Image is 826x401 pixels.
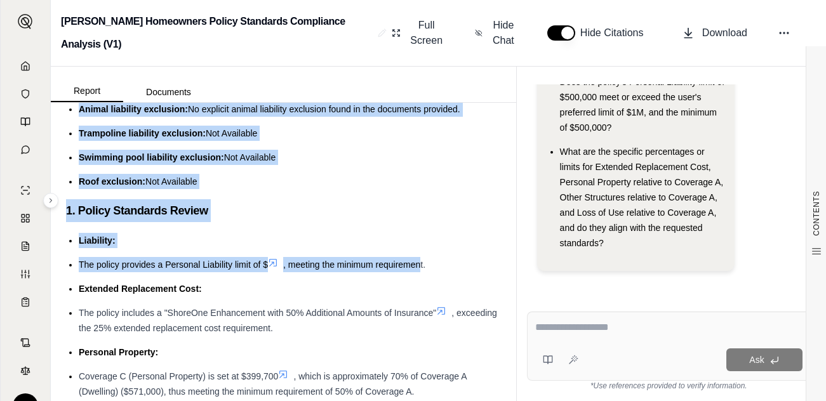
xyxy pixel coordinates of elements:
span: Not Available [206,128,257,138]
button: Ask [726,348,803,371]
a: Home [8,53,43,79]
span: Not Available [224,152,276,162]
a: Custom Report [8,261,43,287]
a: Documents Vault [8,81,43,107]
span: Extended Replacement Cost: [79,284,202,294]
span: Hide Citations [580,25,651,41]
span: , meeting the minimum requirement. [283,260,425,270]
span: CONTENTS [811,191,822,236]
span: Not Available [145,176,197,187]
span: Roof exclusion: [79,176,145,187]
button: Full Screen [387,13,450,53]
div: *Use references provided to verify information. [527,381,811,391]
button: Documents [123,82,214,102]
a: Chat [8,137,43,162]
button: Expand sidebar [13,9,38,34]
button: Download [677,20,752,46]
a: Contract Analysis [8,330,43,355]
span: Download [702,25,747,41]
a: Coverage Table [8,289,43,315]
img: Expand sidebar [18,14,33,29]
span: Full Screen [408,18,444,48]
h2: [PERSON_NAME] Homeowners Policy Standards Compliance Analysis (V1) [61,10,373,56]
a: Prompt Library [8,109,43,135]
span: What are the specific percentages or limits for Extended Replacement Cost, Personal Property rela... [560,147,724,248]
span: Liability: [79,235,116,246]
span: Hide Chat [490,18,517,48]
span: Swimming pool liability exclusion: [79,152,224,162]
span: , which is approximately 70% of Coverage A (Dwelling) ($571,000), thus meeting the minimum requir... [79,371,467,397]
span: Coverage C (Personal Property) is set at $399,700 [79,371,278,381]
a: Policy Comparisons [8,206,43,231]
span: , exceeding the 25% extended replacement cost requirement. [79,308,497,333]
a: Single Policy [8,178,43,203]
span: No explicit animal liability exclusion found in the documents provided. [188,104,460,114]
span: Ask [749,355,764,365]
h3: 1. Policy Standards Review [66,199,501,222]
button: Expand sidebar [43,193,58,208]
a: Claim Coverage [8,233,43,259]
button: Hide Chat [470,13,522,53]
span: Animal liability exclusion: [79,104,188,114]
span: Personal Property: [79,347,158,357]
span: The policy provides a Personal Liability limit of $ [79,260,268,270]
span: The policy includes a "ShoreOne Enhancement with 50% Additional Amounts of Insurance" [79,308,436,318]
button: Report [51,81,123,102]
a: Legal Search Engine [8,358,43,383]
span: Trampoline liability exclusion: [79,128,206,138]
